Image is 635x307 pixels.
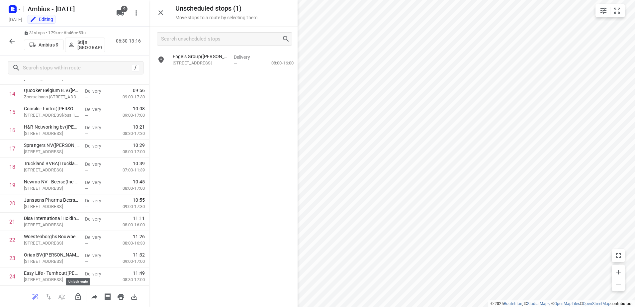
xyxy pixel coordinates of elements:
h5: Project date [6,16,25,23]
button: Fit zoom [610,4,624,17]
p: Delivery [85,234,110,241]
div: 24 [9,273,15,280]
p: Delivery [85,124,110,131]
p: De Merodelei 32, Turnhout [24,276,80,283]
span: — [85,204,88,209]
span: — [85,150,88,154]
span: Share route [88,293,101,299]
p: Veldenbergstraat 73A, Merksplas [24,258,80,265]
p: Delivery [234,54,258,60]
span: • [77,30,78,35]
p: Delivery [85,270,110,277]
span: — [85,168,88,173]
p: 08:30-17:30 [112,130,145,137]
span: 11:49 [133,270,145,276]
button: More [130,6,143,20]
span: 09:56 [133,87,145,94]
p: Engels Group([PERSON_NAME]) [173,53,228,60]
p: Delivery [85,216,110,222]
p: Delivery [85,179,110,186]
p: Stijn [GEOGRAPHIC_DATA] [77,40,102,50]
div: 17 [9,146,15,152]
p: Sprangers NV(Caroline van Gorp) [24,142,80,149]
p: Delivery [85,143,110,149]
button: Ambius 9 [24,40,64,50]
div: 18 [9,164,15,170]
p: 08:00-16:30 [112,240,145,247]
p: 08:00-16:00 [112,222,145,228]
span: 10:39 [133,160,145,167]
p: [STREET_ADDRESS] [24,203,80,210]
span: — [85,95,88,100]
p: Zoerselbaan [STREET_ADDRESS] [24,94,80,100]
span: Reoptimize route [29,293,42,299]
div: 19 [9,182,15,188]
span: — [85,186,88,191]
p: 08:30-17:00 [112,276,145,283]
span: Print shipping labels [101,293,114,299]
button: Map settings [597,4,610,17]
button: Close [154,6,167,19]
span: 10:55 [133,197,145,203]
p: [STREET_ADDRESS] [173,60,228,66]
p: 31 stops • 179km • 6h46m [24,30,105,36]
div: You are currently in edit mode. [30,16,53,23]
p: [STREET_ADDRESS] [24,222,80,228]
p: Delivery [85,197,110,204]
button: 9 [114,6,127,20]
button: Stijn [GEOGRAPHIC_DATA] [65,38,105,52]
div: Search [282,35,292,43]
span: 10:08 [133,105,145,112]
span: Download route [128,293,141,299]
p: 09:00-17:30 [112,94,145,100]
span: — [234,61,237,66]
input: Search unscheduled stops [161,34,282,44]
p: Move stops to a route by selecting them. [175,15,259,20]
p: [STREET_ADDRESS] [24,149,80,155]
h5: Rename [25,4,111,14]
p: 08:00-16:00 [261,60,294,66]
p: [STREET_ADDRESS] [24,130,80,137]
p: Delivery [85,252,110,259]
a: OpenMapTiles [554,301,580,306]
p: Oriax BV([PERSON_NAME]) [24,252,80,258]
p: 09:00-17:00 [112,258,145,265]
p: Newmo NV - Beerse(Ine Verhaegen) [24,178,80,185]
a: OpenStreetMap [583,301,610,306]
span: — [85,277,88,282]
span: — [85,241,88,246]
div: small contained button group [595,4,625,17]
p: 06:30-13:16 [116,38,143,45]
span: — [85,131,88,136]
p: Consilo - Fintro(Marleen Kokx) [24,105,80,112]
p: Easy Life - Turnhout(Tinne Ducheyne) [24,270,80,276]
div: 23 [9,255,15,261]
div: 21 [9,219,15,225]
p: [STREET_ADDRESS] [24,167,80,173]
span: Reverse route [42,293,55,299]
span: 10:45 [133,178,145,185]
span: Sort by time window [55,293,68,299]
p: H&R Networking bv(Hilde De Roover) [24,124,80,130]
span: 11:11 [133,215,145,222]
p: Woestenborghs Bouwbedrijf BV(Marita van den Heuvel) [24,233,80,240]
p: Zwaluwenlaan 2/bus 1, Malle [24,112,80,119]
p: 09:00-17:00 [112,112,145,119]
div: grid [149,51,298,306]
p: Delivery [85,106,110,113]
input: Search stops within route [23,63,132,73]
div: / [132,64,139,71]
span: 53u [78,30,85,35]
div: 22 [9,237,15,243]
span: 11:26 [133,233,145,240]
div: 14 [9,91,15,97]
p: Vaartstraat 21, Merksplas [24,240,80,247]
span: 9 [121,6,128,12]
p: 07:00-11:39 [112,167,145,173]
p: Disa International Holding B.V.(Tijana van Hove) [24,215,80,222]
li: © 2025 , © , © © contributors [491,301,632,306]
a: Routetitan [504,301,522,306]
div: 20 [9,200,15,207]
span: 11:32 [133,252,145,258]
p: Janssens Pharma Beerse (gebouw 601)(Ambius - België) [24,197,80,203]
